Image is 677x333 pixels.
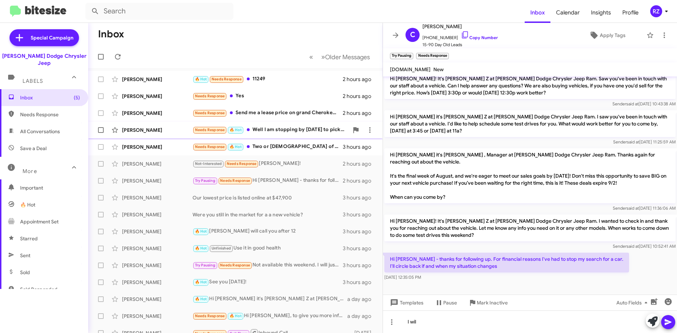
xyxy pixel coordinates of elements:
[617,2,644,23] span: Profile
[20,252,30,259] span: Sent
[644,5,669,17] button: RZ
[193,143,343,151] div: Two or [DEMOGRAPHIC_DATA] of fine
[193,160,343,168] div: [PERSON_NAME]!
[122,127,193,134] div: [PERSON_NAME]
[193,227,343,235] div: [PERSON_NAME] will call you after 12
[122,262,193,269] div: [PERSON_NAME]
[343,76,377,83] div: 2 hours ago
[626,101,639,106] span: said at
[23,78,43,84] span: Labels
[627,243,639,249] span: said at
[20,269,30,276] span: Sold
[585,2,617,23] a: Insights
[20,128,60,135] span: All Conversations
[193,244,343,252] div: Use it in good health
[122,177,193,184] div: [PERSON_NAME]
[305,50,317,64] button: Previous
[227,161,257,166] span: Needs Response
[613,243,676,249] span: Sender [DATE] 10:52:41 AM
[220,178,250,183] span: Needs Response
[384,275,421,280] span: [DATE] 12:35:05 PM
[122,194,193,201] div: [PERSON_NAME]
[230,144,242,149] span: 🔥 Hot
[122,76,193,83] div: [PERSON_NAME]
[98,29,124,40] h1: Inbox
[122,313,193,320] div: [PERSON_NAME]
[343,93,377,100] div: 2 hours ago
[616,296,650,309] span: Auto Fields
[20,201,35,208] span: 🔥 Hot
[193,75,343,83] div: 11249
[20,286,57,293] span: Sold Responded
[343,160,377,167] div: 2 hours ago
[193,92,343,100] div: Yes
[31,34,73,41] span: Special Campaign
[122,143,193,150] div: [PERSON_NAME]
[343,194,377,201] div: 3 hours ago
[20,145,47,152] span: Save a Deal
[193,278,343,286] div: See you [DATE]!
[122,279,193,286] div: [PERSON_NAME]
[10,29,79,46] a: Special Campaign
[230,314,242,318] span: 🔥 Hot
[384,148,676,203] p: Hi [PERSON_NAME] it's [PERSON_NAME] , Manager at [PERSON_NAME] Dodge Chrysler Jeep Ram. Thanks ag...
[613,139,676,144] span: Sender [DATE] 11:25:59 AM
[122,93,193,100] div: [PERSON_NAME]
[321,53,325,61] span: »
[195,161,222,166] span: Not-Interested
[195,128,225,132] span: Needs Response
[193,126,349,134] div: Well I am stopping by [DATE] to pick up the Lexus I bought [DATE]
[122,110,193,117] div: [PERSON_NAME]
[550,2,585,23] a: Calendar
[195,263,215,267] span: Try Pausing
[195,297,207,301] span: 🔥 Hot
[600,29,626,42] span: Apply Tags
[612,101,676,106] span: Sender [DATE] 10:43:38 AM
[627,205,639,211] span: said at
[383,296,429,309] button: Templates
[23,168,37,174] span: More
[390,66,431,73] span: [DOMAIN_NAME]
[384,215,676,241] p: Hi [PERSON_NAME]! It's [PERSON_NAME] Z at [PERSON_NAME] Dodge Chrysler Jeep Ram. I wanted to chec...
[463,296,513,309] button: Mark Inactive
[343,262,377,269] div: 3 hours ago
[347,296,377,303] div: a day ago
[416,53,449,59] small: Needs Response
[422,22,498,31] span: [PERSON_NAME]
[195,77,207,81] span: 🔥 Hot
[195,314,225,318] span: Needs Response
[195,280,207,284] span: 🔥 Hot
[74,94,80,101] span: (5)
[571,29,643,42] button: Apply Tags
[317,50,374,64] button: Next
[193,312,347,320] div: Hi [PERSON_NAME], to give you more info. I'm looking for 2025 Jeep Sahara 4xe (white, anvil, gray...
[195,246,207,251] span: 🔥 Hot
[122,228,193,235] div: [PERSON_NAME]
[525,2,550,23] a: Inbox
[20,218,59,225] span: Appointment Set
[122,160,193,167] div: [PERSON_NAME]
[343,245,377,252] div: 3 hours ago
[650,5,662,17] div: RZ
[212,77,242,81] span: Needs Response
[122,245,193,252] div: [PERSON_NAME]
[193,211,343,218] div: Were you still in the market for a a new vehicle?
[443,296,457,309] span: Pause
[20,235,38,242] span: Starred
[343,211,377,218] div: 3 hours ago
[429,296,463,309] button: Pause
[195,94,225,98] span: Needs Response
[343,143,377,150] div: 3 hours ago
[193,261,343,269] div: Not available this weekend. I will just table this till lease expiration. Thanks
[325,53,370,61] span: Older Messages
[212,246,231,251] span: Unfinished
[305,50,374,64] nav: Page navigation example
[20,111,80,118] span: Needs Response
[613,205,676,211] span: Sender [DATE] 11:36:06 AM
[85,3,233,20] input: Search
[195,111,225,115] span: Needs Response
[422,31,498,41] span: [PHONE_NUMBER]
[309,53,313,61] span: «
